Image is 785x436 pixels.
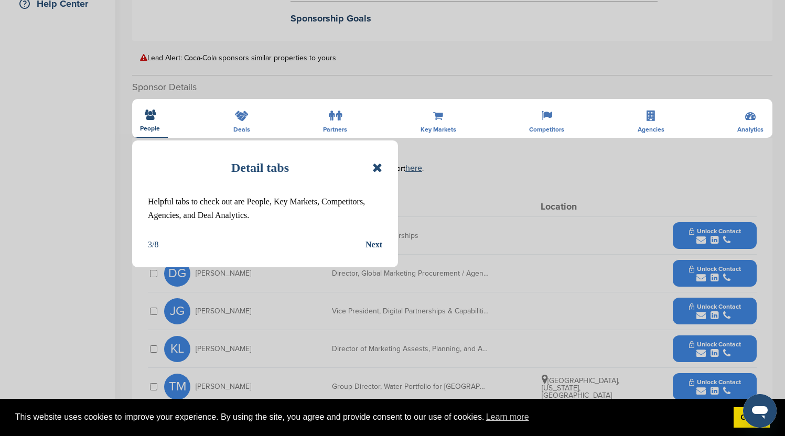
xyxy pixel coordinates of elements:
[231,156,289,179] h1: Detail tabs
[15,409,725,425] span: This website uses cookies to improve your experience. By using the site, you agree and provide co...
[365,238,382,252] button: Next
[148,238,158,252] div: 3/8
[485,409,531,425] a: learn more about cookies
[148,195,382,222] p: Helpful tabs to check out are People, Key Markets, Competitors, Agencies, and Deal Analytics.
[743,394,777,428] iframe: Button to launch messaging window
[734,407,770,428] a: dismiss cookie message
